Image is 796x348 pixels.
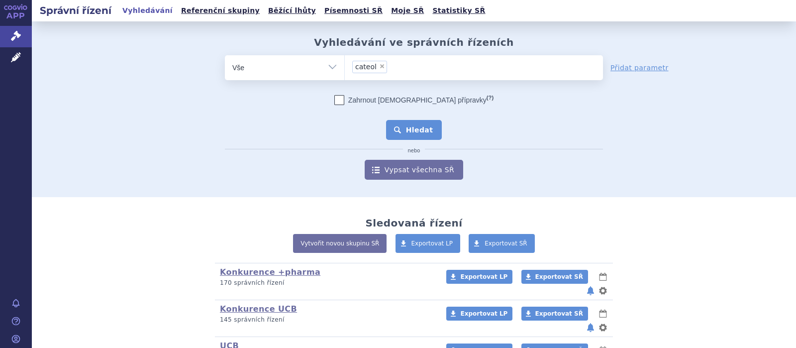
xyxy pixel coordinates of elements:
a: Exportovat SŘ [521,307,588,321]
a: Statistiky SŘ [429,4,488,17]
a: Písemnosti SŘ [321,4,386,17]
a: Exportovat LP [446,270,512,284]
a: Exportovat LP [396,234,461,253]
h2: Sledovaná řízení [365,217,462,229]
a: Konkurence UCB [220,304,297,314]
span: cateol [355,63,377,70]
button: lhůty [598,271,608,283]
p: 145 správních řízení [220,316,433,324]
span: Exportovat SŘ [535,273,583,280]
a: Vyhledávání [119,4,176,17]
h2: Vyhledávání ve správních řízeních [314,36,514,48]
a: Přidat parametr [610,63,669,73]
span: Exportovat LP [460,273,507,280]
a: Konkurence +pharma [220,267,320,277]
a: Moje SŘ [388,4,427,17]
p: 170 správních řízení [220,279,433,287]
a: Exportovat SŘ [469,234,535,253]
span: Exportovat LP [411,240,453,247]
button: nastavení [598,285,608,297]
button: notifikace [586,285,596,297]
a: Vytvořit novou skupinu SŘ [293,234,387,253]
span: Exportovat LP [460,310,507,317]
label: Zahrnout [DEMOGRAPHIC_DATA] přípravky [334,95,494,105]
button: lhůty [598,308,608,320]
button: Hledat [386,120,442,140]
h2: Správní řízení [32,3,119,17]
a: Exportovat LP [446,307,512,321]
span: Exportovat SŘ [485,240,527,247]
a: Exportovat SŘ [521,270,588,284]
a: Vypsat všechna SŘ [365,160,463,180]
a: Běžící lhůty [265,4,319,17]
span: Exportovat SŘ [535,310,583,317]
button: nastavení [598,322,608,334]
span: × [379,63,385,69]
button: notifikace [586,322,596,334]
input: cateol [390,60,427,73]
i: nebo [403,148,425,154]
a: Referenční skupiny [178,4,263,17]
abbr: (?) [487,95,494,101]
